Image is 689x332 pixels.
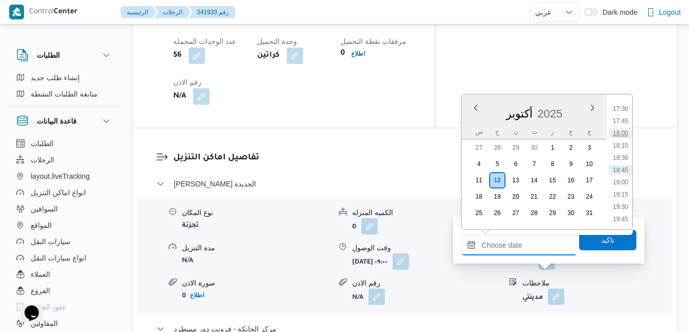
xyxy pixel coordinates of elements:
span: الرحلات [31,154,54,166]
div: day-3 [581,139,598,156]
li: 18:30 [609,153,632,163]
div: day-27 [508,205,524,221]
span: العملاء [31,268,50,280]
button: Logout [642,2,685,22]
button: المقاولين [12,315,117,331]
input: Press the down key to enter a popover containing a calendar. Press the escape key to close the po... [461,235,577,255]
div: day-31 [581,205,598,221]
div: day-11 [471,172,487,188]
div: day-27 [471,139,487,156]
li: 19:00 [609,177,632,187]
div: مدة التنزيل [182,243,331,253]
div: day-12 [489,172,506,188]
b: N/A [352,294,363,301]
span: انواع سيارات النقل [31,252,86,264]
div: الكميه المنزله [352,207,501,218]
li: 18:00 [609,128,632,138]
div: day-28 [489,139,506,156]
b: N/A [182,257,193,265]
button: Previous Month [472,104,480,112]
button: layout.liveTracking [12,168,117,184]
button: الفروع [12,282,117,299]
b: تجزئة [182,222,199,229]
button: الطلبات [12,135,117,152]
div: day-25 [471,205,487,221]
span: رقم الاذن [173,78,201,86]
div: ن [508,125,524,139]
span: انواع اماكن التنزيل [31,186,86,199]
button: تاكيد [579,230,636,250]
div: day-30 [526,139,542,156]
div: day-13 [508,172,524,188]
span: السواقين [31,203,58,215]
span: Logout [659,6,681,18]
span: إنشاء طلب جديد [31,72,80,84]
div: day-28 [526,205,542,221]
div: ملاحظات [522,278,671,289]
span: المقاولين [31,317,58,329]
div: day-29 [508,139,524,156]
div: day-30 [563,205,579,221]
div: day-10 [581,156,598,172]
b: 0 [182,293,186,300]
button: انواع اماكن التنزيل [12,184,117,201]
button: اطلاع [186,289,208,301]
div: [PERSON_NAME] الجديدة [138,197,672,315]
div: س [471,125,487,139]
li: 18:15 [609,140,632,151]
span: مرفقات نقطة التحميل [340,37,406,45]
div: day-16 [563,172,579,188]
img: X8yXhbKr1z7QwAAAABJRU5ErkJggg== [9,5,24,19]
li: 19:30 [609,202,632,212]
span: 2025 [538,107,563,120]
b: 0 [352,224,356,231]
button: الرحلات [12,152,117,168]
div: day-7 [526,156,542,172]
button: قاعدة البيانات [16,115,112,127]
div: day-24 [581,188,598,205]
div: day-22 [544,188,561,205]
div: نوع المكان [182,207,331,218]
div: day-14 [526,172,542,188]
span: عقود العملاء [31,301,66,313]
span: أكتوبر [506,107,533,120]
div: day-29 [544,205,561,221]
div: ح [489,125,506,139]
div: day-15 [544,172,561,188]
button: انواع سيارات النقل [12,250,117,266]
div: day-2 [563,139,579,156]
span: الطلبات [31,137,54,150]
div: ث [526,125,542,139]
div: day-6 [508,156,524,172]
div: صورة الاذن [182,278,331,289]
li: 17:30 [609,104,632,114]
button: الرحلات [154,6,191,18]
b: 0 [340,48,345,60]
div: رقم الاذن [352,278,501,289]
span: المواقع [31,219,52,231]
div: day-18 [471,188,487,205]
div: day-20 [508,188,524,205]
div: ر [544,125,561,139]
div: day-17 [581,172,598,188]
div: Button. Open the month selector. أكتوبر is currently selected. [506,107,533,121]
b: Center [54,8,78,16]
button: متابعة الطلبات النشطة [12,86,117,102]
li: 19:45 [609,214,632,224]
div: day-8 [544,156,561,172]
span: سيارات النقل [31,235,71,248]
li: 18:45 [609,165,632,175]
div: month-٢٠٢٥-١٠ [470,139,599,221]
div: وقت الوصول [352,243,501,253]
div: Button. Open the year selector. 2025 is currently selected. [537,107,563,121]
span: وحدة التحميل [257,37,297,45]
div: ج [581,125,598,139]
div: day-23 [563,188,579,205]
div: day-19 [489,188,506,205]
div: خ [563,125,579,139]
span: الفروع [31,284,50,297]
span: تاكيد [601,234,614,246]
button: [PERSON_NAME] الجديدة [156,178,654,190]
button: إنشاء طلب جديد [12,69,117,86]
